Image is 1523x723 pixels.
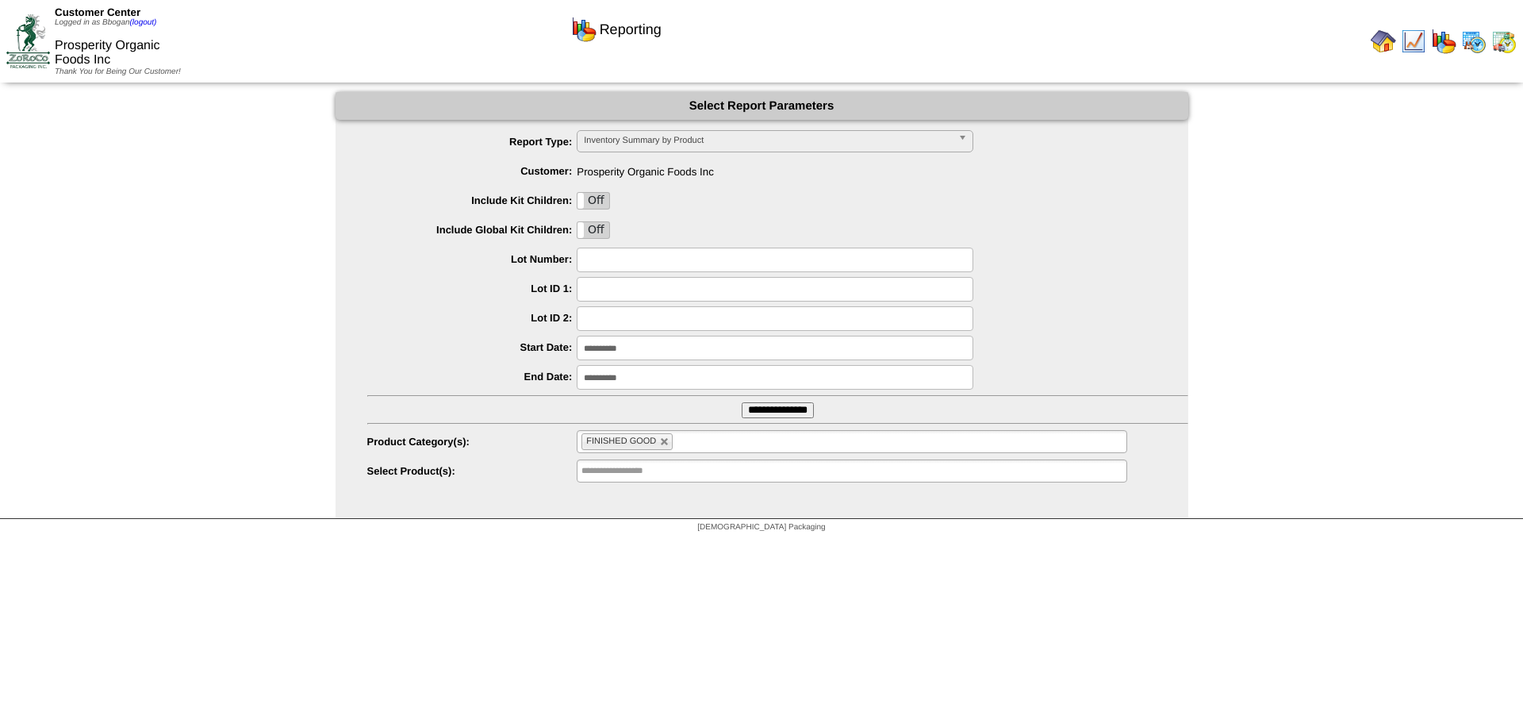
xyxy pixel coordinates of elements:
label: Lot ID 1: [367,283,577,294]
div: OnOff [577,192,610,210]
span: Customer Center [55,6,140,18]
span: [DEMOGRAPHIC_DATA] Packaging [697,523,825,532]
img: graph.gif [1431,29,1456,54]
img: graph.gif [571,17,597,42]
div: Select Report Parameters [336,92,1188,120]
label: End Date: [367,371,577,383]
label: Report Type: [367,136,577,148]
span: Reporting [600,21,662,38]
img: calendarprod.gif [1461,29,1487,54]
label: Off [577,222,609,238]
label: Off [577,193,609,209]
img: line_graph.gif [1401,29,1426,54]
label: Lot ID 2: [367,312,577,324]
span: Inventory Summary by Product [584,131,952,150]
label: Include Kit Children: [367,194,577,206]
label: Product Category(s): [367,436,577,448]
span: Logged in as Bbogan [55,18,156,27]
img: calendarinout.gif [1491,29,1517,54]
label: Include Global Kit Children: [367,224,577,236]
label: Customer: [367,165,577,177]
span: Thank You for Being Our Customer! [55,67,181,76]
img: ZoRoCo_Logo(Green%26Foil)%20jpg.webp [6,14,50,67]
label: Lot Number: [367,253,577,265]
span: Prosperity Organic Foods Inc [55,39,160,67]
span: FINISHED GOOD [586,436,656,446]
div: OnOff [577,221,610,239]
img: home.gif [1371,29,1396,54]
a: (logout) [130,18,157,27]
label: Start Date: [367,341,577,353]
span: Prosperity Organic Foods Inc [367,160,1188,178]
label: Select Product(s): [367,465,577,477]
